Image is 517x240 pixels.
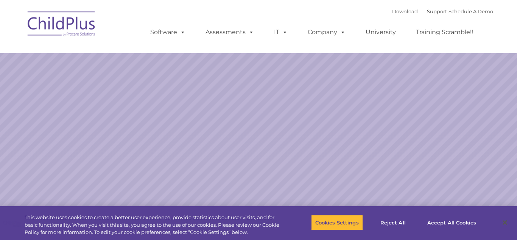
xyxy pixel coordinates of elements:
button: Reject All [369,215,417,231]
div: This website uses cookies to create a better user experience, provide statistics about user visit... [25,214,284,236]
a: Software [143,25,193,40]
a: Assessments [198,25,262,40]
a: Support [427,8,447,14]
a: University [358,25,403,40]
font: | [392,8,493,14]
button: Close [497,214,513,231]
button: Cookies Settings [311,215,363,231]
button: Accept All Cookies [423,215,480,231]
a: Schedule A Demo [448,8,493,14]
a: Company [300,25,353,40]
a: IT [266,25,295,40]
a: Training Scramble!! [408,25,481,40]
img: ChildPlus by Procare Solutions [24,6,100,44]
a: Download [392,8,418,14]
